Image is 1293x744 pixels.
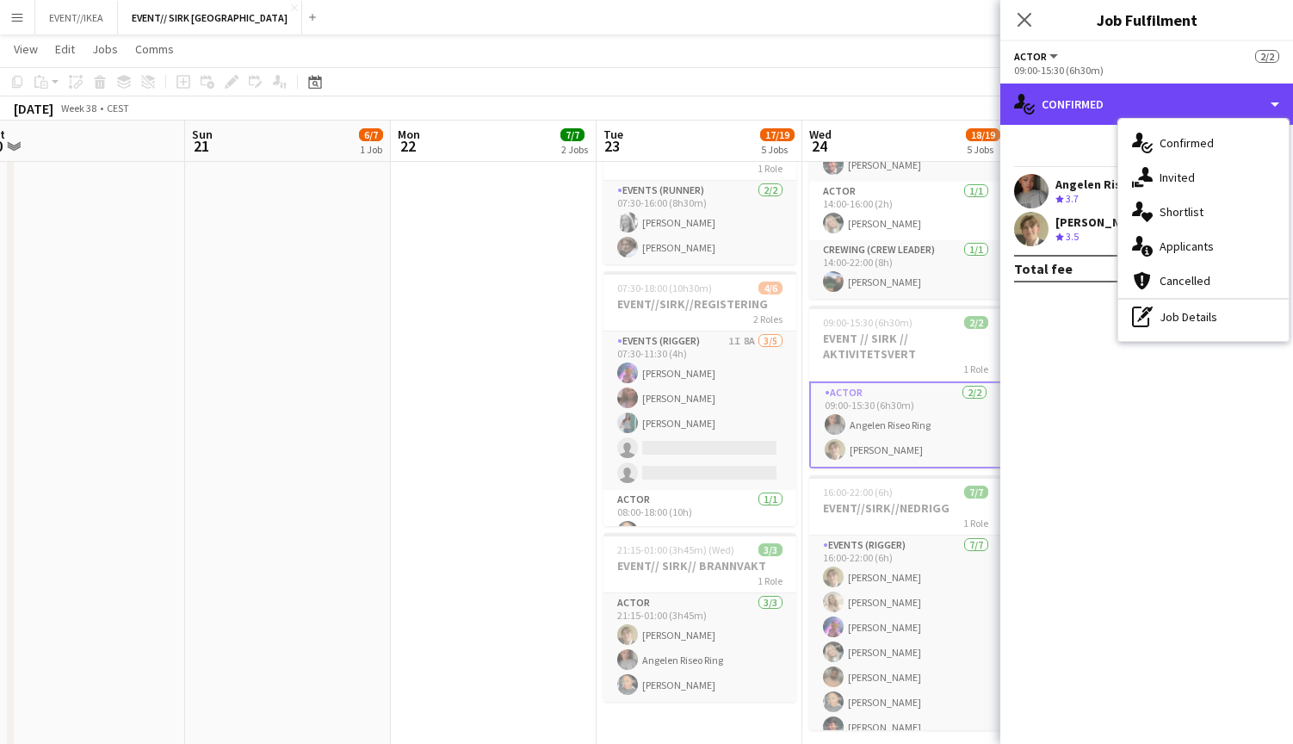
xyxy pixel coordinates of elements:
[1160,273,1210,288] span: Cancelled
[1160,239,1214,254] span: Applicants
[128,38,181,60] a: Comms
[963,363,988,375] span: 1 Role
[92,41,118,57] span: Jobs
[14,100,53,117] div: [DATE]
[758,543,783,556] span: 3/3
[809,240,1002,299] app-card-role: Crewing (Crew Leader)1/114:00-22:00 (8h)[PERSON_NAME]
[1066,230,1079,243] span: 3.5
[107,102,129,115] div: CEST
[963,517,988,530] span: 1 Role
[809,182,1002,240] app-card-role: Actor1/114:00-16:00 (2h)[PERSON_NAME]
[603,127,623,142] span: Tue
[118,1,302,34] button: EVENT// SIRK [GEOGRAPHIC_DATA]
[964,486,988,499] span: 7/7
[48,38,82,60] a: Edit
[1160,204,1203,220] span: Shortlist
[760,128,795,141] span: 17/19
[603,105,796,264] app-job-card: 07:30-16:00 (8h30m)2/2EVENT//SIRK// TEKNISK VERT OG REGISTRERING1 RoleEvents (Runner)2/207:30-16:...
[603,332,796,490] app-card-role: Events (Rigger)1I8A3/507:30-11:30 (4h)[PERSON_NAME][PERSON_NAME][PERSON_NAME]
[395,136,420,156] span: 22
[603,558,796,573] h3: EVENT// SIRK// BRANNVAKT
[966,128,1000,141] span: 18/19
[55,41,75,57] span: Edit
[1160,170,1195,185] span: Invited
[761,143,794,156] div: 5 Jobs
[1055,177,1164,192] div: Angelen Riseo Ring
[601,136,623,156] span: 23
[809,500,1002,516] h3: EVENT//SIRK//NEDRIGG
[189,136,213,156] span: 21
[809,44,1002,299] app-job-card: 08:00-22:00 (14h)4/4EVENT//SIRK//RUNNER3 RolesEvents (Runner)2/208:00-16:00 (8h)[PERSON_NAME][PER...
[398,127,420,142] span: Mon
[1255,50,1279,63] span: 2/2
[1014,260,1073,277] div: Total fee
[758,282,783,294] span: 4/6
[1055,214,1147,230] div: [PERSON_NAME]
[753,313,783,325] span: 2 Roles
[1160,135,1214,151] span: Confirmed
[603,533,796,702] app-job-card: 21:15-01:00 (3h45m) (Wed)3/3EVENT// SIRK// BRANNVAKT1 RoleActor3/321:15-01:00 (3h45m)[PERSON_NAME...
[1014,50,1047,63] span: Actor
[823,316,913,329] span: 09:00-15:30 (6h30m)
[360,143,382,156] div: 1 Job
[809,331,1002,362] h3: EVENT // SIRK // AKTIVITETSVERT
[967,143,999,156] div: 5 Jobs
[1066,192,1079,205] span: 3.7
[1014,50,1061,63] button: Actor
[135,41,174,57] span: Comms
[561,143,588,156] div: 2 Jobs
[192,127,213,142] span: Sun
[57,102,100,115] span: Week 38
[1118,300,1289,334] div: Job Details
[603,490,796,549] app-card-role: Actor1/108:00-18:00 (10h)[PERSON_NAME]
[809,536,1002,744] app-card-role: Events (Rigger)7/716:00-22:00 (6h)[PERSON_NAME][PERSON_NAME][PERSON_NAME][PERSON_NAME][PERSON_NAM...
[603,296,796,312] h3: EVENT//SIRK//REGISTERING
[7,38,45,60] a: View
[807,136,832,156] span: 24
[560,128,585,141] span: 7/7
[603,593,796,702] app-card-role: Actor3/321:15-01:00 (3h45m)[PERSON_NAME]Angelen Riseo Ring[PERSON_NAME]
[823,486,893,499] span: 16:00-22:00 (6h)
[964,316,988,329] span: 2/2
[603,271,796,526] app-job-card: 07:30-18:00 (10h30m)4/6EVENT//SIRK//REGISTERING2 RolesEvents (Rigger)1I8A3/507:30-11:30 (4h)[PERS...
[809,475,1002,730] app-job-card: 16:00-22:00 (6h)7/7EVENT//SIRK//NEDRIGG1 RoleEvents (Rigger)7/716:00-22:00 (6h)[PERSON_NAME][PERS...
[603,181,796,264] app-card-role: Events (Runner)2/207:30-16:00 (8h30m)[PERSON_NAME][PERSON_NAME]
[809,381,1002,468] app-card-role: Actor2/209:00-15:30 (6h30m)Angelen Riseo Ring[PERSON_NAME]
[1014,64,1279,77] div: 09:00-15:30 (6h30m)
[85,38,125,60] a: Jobs
[758,162,783,175] span: 1 Role
[14,41,38,57] span: View
[1000,9,1293,31] h3: Job Fulfilment
[617,282,712,294] span: 07:30-18:00 (10h30m)
[809,306,1002,468] app-job-card: 09:00-15:30 (6h30m)2/2EVENT // SIRK // AKTIVITETSVERT1 RoleActor2/209:00-15:30 (6h30m)Angelen Ris...
[617,543,734,556] span: 21:15-01:00 (3h45m) (Wed)
[359,128,383,141] span: 6/7
[1000,84,1293,125] div: Confirmed
[809,127,832,142] span: Wed
[35,1,118,34] button: EVENT//IKEA
[758,574,783,587] span: 1 Role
